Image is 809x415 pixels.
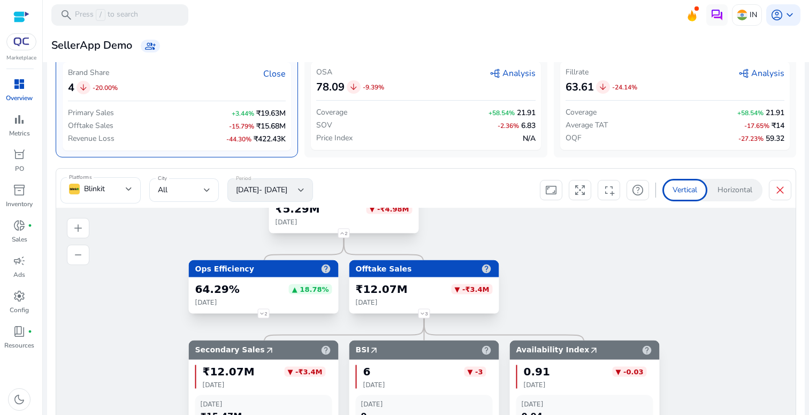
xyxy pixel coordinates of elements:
span: fiber_manual_record [28,223,32,228]
p: Press to search [75,9,138,21]
div: ▲ 18.78% [289,284,332,294]
p: Vertical [673,185,697,195]
div: 64.29% [195,282,240,295]
span: Primary Sales [68,108,114,118]
span: 6.83 [521,120,536,131]
p: PO [15,164,24,173]
div: ▼ -0.03 [613,366,647,376]
span: / [96,9,105,21]
div: 0.91 [524,365,550,378]
span: arrows_output [574,184,586,197]
span: Secondary Sales [195,342,274,357]
p: Marketplace [6,54,36,62]
span: Analysis [738,67,784,80]
span: OQF [566,133,582,144]
div: ₹5.29M [276,202,320,215]
span: [DATE] [201,400,223,408]
span: help [631,184,644,197]
span: graph_2 [490,68,500,79]
span: book_4 [13,325,26,338]
span: -20.00% [93,84,118,92]
i: help [320,261,331,276]
span: [DATE] [203,381,326,388]
span: 4 [68,80,74,95]
a: group_add [141,40,160,52]
p: Sales [12,235,27,244]
span: [DATE] [356,298,378,306]
div: ₹12.07M [356,282,408,295]
span: close [774,184,787,197]
p: Ads [13,270,25,280]
span: aspect_ratio [545,184,558,197]
mat-label: City [158,175,167,182]
span: -17.65% [744,122,769,130]
span: -15.79% [229,122,254,131]
span: Ops Efficiency [195,264,254,273]
p: Horizontal [718,185,752,195]
span: [DATE] [524,381,647,388]
p: Inventory [6,199,33,209]
p: IN [750,5,757,24]
span: [DATE] [522,400,544,408]
span: screenshot_region [602,184,615,197]
img: QC-logo.svg [12,37,31,46]
span: [DATE] [363,381,486,388]
mat-label: Platforms [69,173,91,181]
span: dashboard [13,78,26,90]
mat-label: Period [236,175,251,182]
h3: SellerApp Demo [51,39,132,52]
div: ₹12.07M [203,365,255,378]
p: Resources [4,341,34,350]
span: Coverage [316,107,347,118]
span: N/A [523,133,536,144]
span: -27.23% [738,134,764,143]
span: -24.14% [612,83,637,92]
span: [DATE] [361,400,383,408]
span: [DATE] [195,298,217,306]
i: help [481,261,492,276]
span: group_add [145,41,156,51]
span: orders [13,148,26,161]
span: arrow_downward [79,83,88,93]
span: +58.54% [737,109,764,117]
i: arrow_outward [265,342,274,357]
span: Price Index [316,133,353,144]
span: Analysis [490,67,536,80]
span: add [72,222,85,235]
span: account_circle [770,9,783,21]
div: ▼ -3 [464,366,486,376]
i: arrow_outward [589,342,599,357]
span: arrow_downward [598,82,608,92]
span: BSI [356,342,379,357]
div: ▼ -₹3.4M [285,366,326,376]
div: ▼ -₹3.4M [452,284,493,294]
span: ₹15.68M [256,121,286,131]
span: dark_mode [13,393,26,406]
span: Close [263,67,286,80]
span: -44.30% [226,135,251,144]
span: 21.91 [766,108,784,118]
span: arrow_downward [349,82,358,92]
span: donut_small [13,219,26,232]
span: Coverage [566,107,597,118]
span: inventory_2 [13,184,26,197]
span: Revenue Loss [68,133,115,144]
span: 21.91 [517,108,536,118]
div: Blinkit [69,183,126,195]
span: ₹19.63M [256,108,286,118]
span: 63.61 [566,80,594,95]
span: -2.36% [498,122,519,130]
span: ₹14 [772,120,784,131]
div: Fillrate [566,67,637,78]
div: OSA [316,67,384,78]
div: ▼ -₹4.98M [367,203,413,214]
p: Metrics [9,129,30,138]
i: help [642,342,652,357]
i: help [320,342,331,357]
i: arrow_outward [369,342,379,357]
span: 78.09 [316,80,345,95]
span: +58.54% [489,109,515,117]
p: Config [10,305,29,315]
img: in.svg [737,10,747,20]
i: help [481,342,492,357]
